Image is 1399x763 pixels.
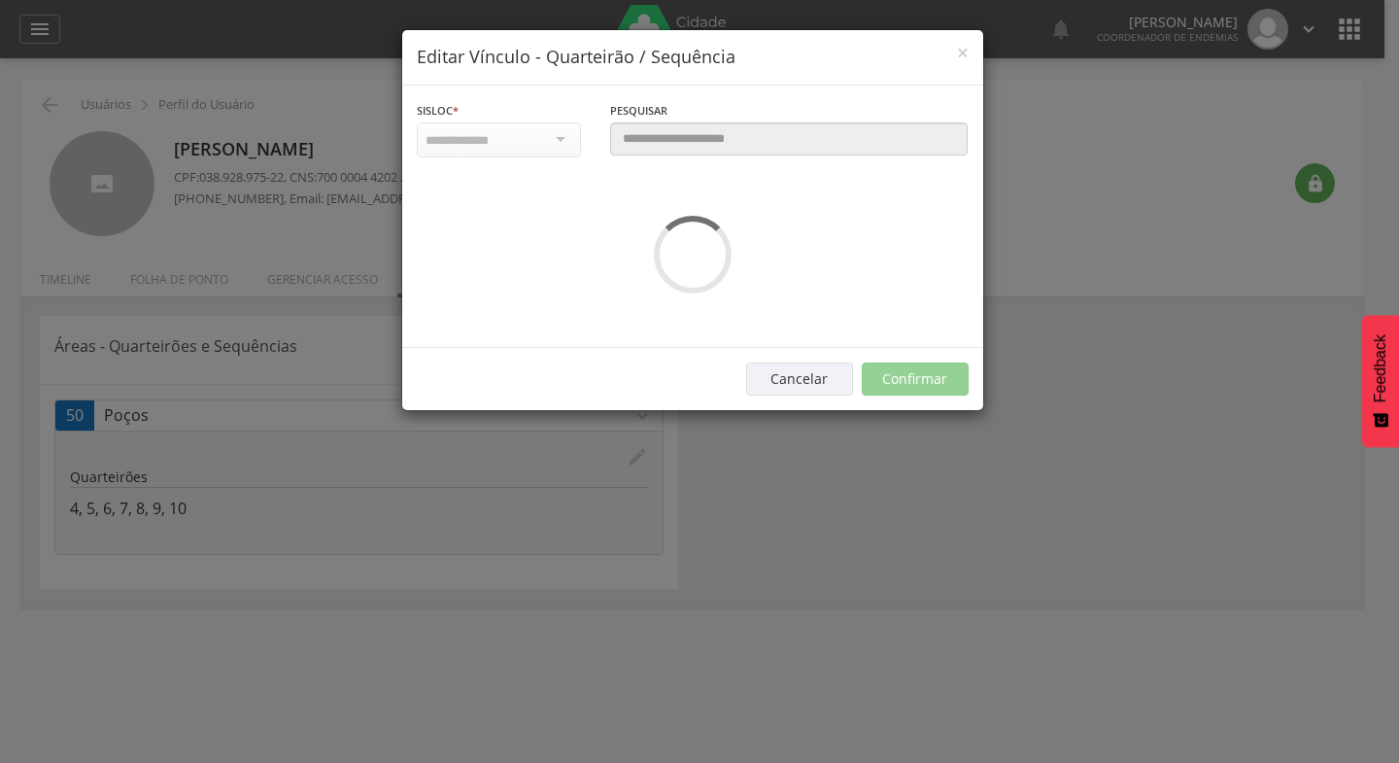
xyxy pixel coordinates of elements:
h4: Editar Vínculo - Quarteirão / Sequência [417,45,969,70]
button: Feedback - Mostrar pesquisa [1362,315,1399,447]
span: Pesquisar [610,103,667,118]
span: Sisloc [417,103,453,118]
button: Close [957,43,969,63]
span: Feedback [1372,334,1389,402]
span: × [957,39,969,66]
button: Cancelar [746,363,853,396]
button: Confirmar [862,363,969,396]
